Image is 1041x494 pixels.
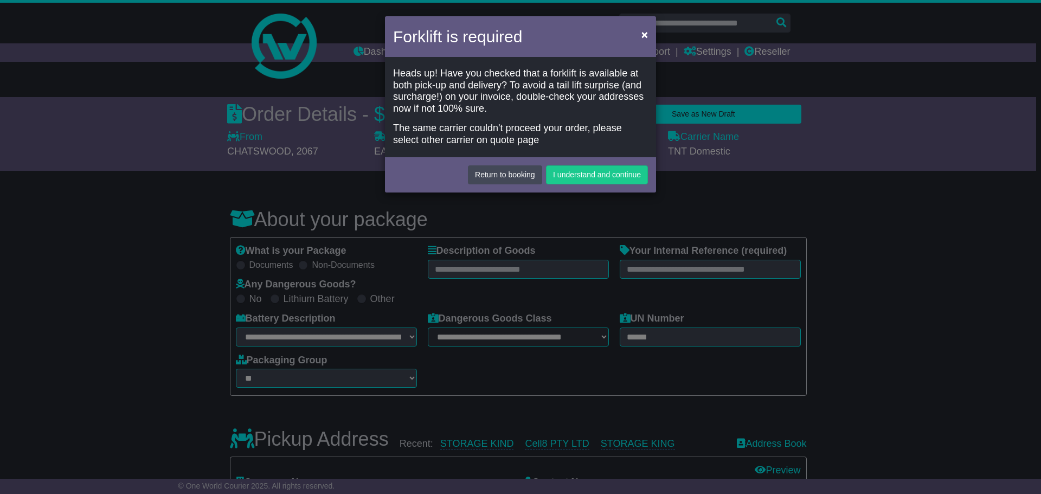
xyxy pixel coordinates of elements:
span: × [641,28,648,41]
button: Return to booking [468,165,542,184]
h4: Forklift is required [393,24,522,49]
button: Close [636,23,653,46]
div: Heads up! Have you checked that a forklift is available at both pick-up and delivery? To avoid a ... [393,68,648,114]
div: The same carrier couldn't proceed your order, please select other carrier on quote page [393,123,648,146]
button: I understand and continue [546,165,648,184]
